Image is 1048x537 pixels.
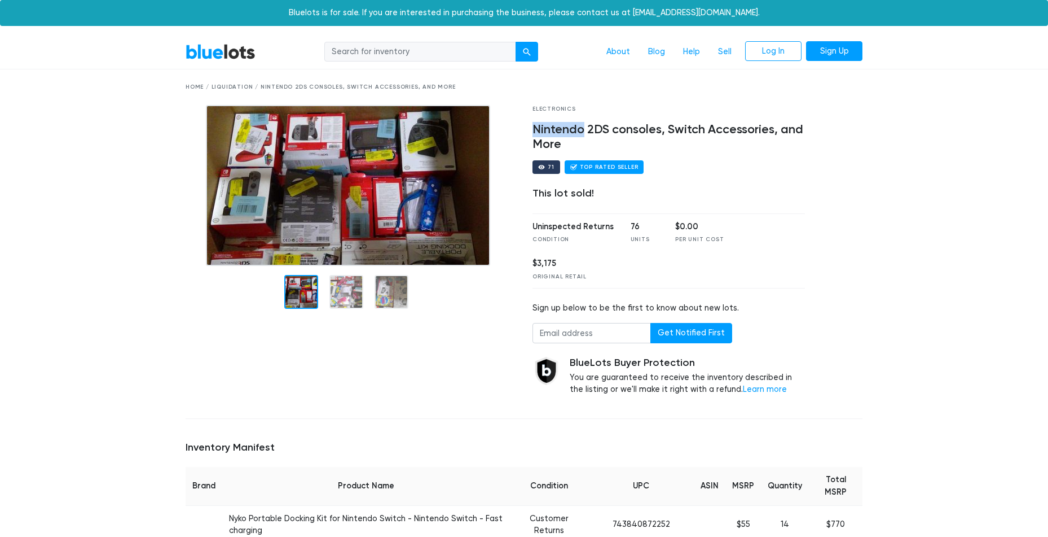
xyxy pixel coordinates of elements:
a: Sell [709,41,741,63]
img: buyer_protection_shield-3b65640a83011c7d3ede35a8e5a80bfdfaa6a97447f0071c1475b91a4b0b3d01.png [532,357,561,385]
div: Electronics [532,105,805,113]
th: Brand [186,467,222,505]
input: Email address [532,323,651,343]
a: Help [674,41,709,63]
a: Blog [639,41,674,63]
th: ASIN [694,467,725,505]
div: $0.00 [675,221,724,233]
th: UPC [588,467,694,505]
div: Condition [532,235,614,244]
h5: BlueLots Buyer Protection [570,357,805,369]
div: This lot sold! [532,187,805,200]
img: WIN_20180807_12_39_20_Pro_1_2.jpg [206,105,490,266]
div: $3,175 [532,257,587,270]
a: Log In [745,41,802,62]
div: Sign up below to be the first to know about new lots. [532,302,805,315]
th: Product Name [222,467,510,505]
div: 76 [631,221,659,233]
div: Home / Liquidation / Nintendo 2DS consoles, Switch Accessories, and More [186,83,862,91]
div: 71 [548,164,554,170]
button: Get Notified First [650,323,732,343]
div: Uninspected Returns [532,221,614,233]
h5: Inventory Manifest [186,442,862,454]
h4: Nintendo 2DS consoles, Switch Accessories, and More [532,123,805,152]
div: You are guaranteed to receive the inventory described in the listing or we'll make it right with ... [570,357,805,396]
th: MSRP [725,467,761,505]
a: About [597,41,639,63]
a: Learn more [743,385,787,394]
th: Total MSRP [809,467,862,505]
input: Search for inventory [324,42,516,62]
div: Units [631,235,659,244]
div: Per Unit Cost [675,235,724,244]
div: Original Retail [532,273,587,281]
th: Quantity [761,467,809,505]
a: Sign Up [806,41,862,62]
th: Condition [510,467,588,505]
div: Top Rated Seller [580,164,639,170]
a: BlueLots [186,43,256,60]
